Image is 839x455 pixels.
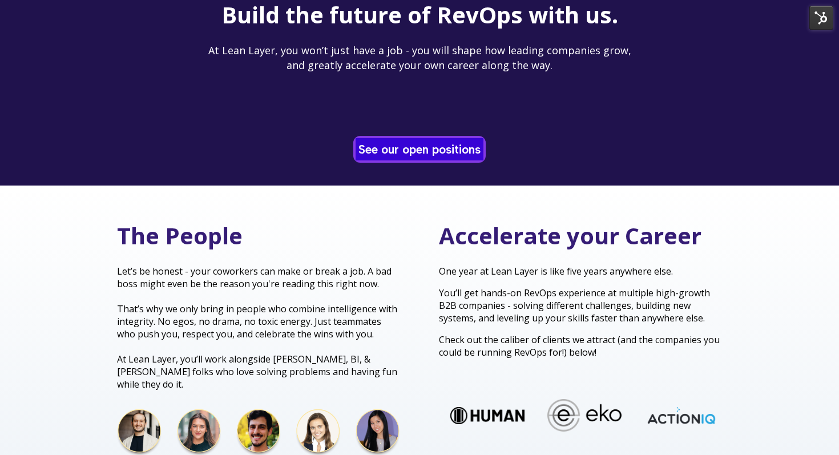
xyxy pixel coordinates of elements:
p: You’ll get hands-on RevOps experience at multiple high-growth B2B companies - solving different c... [439,287,722,324]
img: Eko [547,399,622,432]
span: Accelerate your Career [439,220,701,251]
span: That’s why we only bring in people who combine intelligence with integrity. No egos, no drama, no... [117,303,397,340]
img: ActionIQ [644,406,719,425]
img: Human [450,407,525,424]
img: HubSpot Tools Menu Toggle [809,6,833,30]
p: One year at Lean Layer is like five years anywhere else. [439,265,722,277]
span: At Lean Layer, you won’t just have a job - you will shape how leading companies grow, and greatly... [208,43,631,71]
a: See our open positions [356,138,483,160]
span: At Lean Layer, you’ll work alongside [PERSON_NAME], BI, & [PERSON_NAME] folks who love solving pr... [117,353,397,390]
span: Let’s be honest - your coworkers can make or break a job. A bad boss might even be the reason you... [117,265,392,290]
p: Check out the caliber of clients we attract (and the companies you could be running RevOps for!) ... [439,333,722,359]
span: The People [117,220,243,251]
